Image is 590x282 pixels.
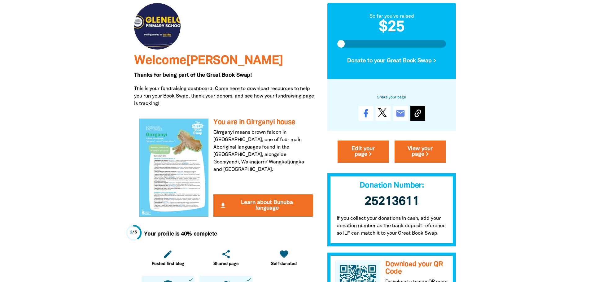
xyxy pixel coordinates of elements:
p: If you collect your donations in cash, add your donation number as the bank deposit reference so ... [327,215,456,246]
span: Posted first blog [152,261,184,267]
h3: Download your QR Code [385,261,448,276]
div: So far you've raised [337,13,446,20]
a: shareShared page [199,245,252,271]
span: Shared page [213,261,239,267]
img: You are in Girrganyi house [139,119,209,216]
a: Edit your page > [338,141,389,163]
button: Donate to your Great Book Swap > [337,53,446,69]
span: 2 [130,231,133,234]
a: View your page > [395,141,446,163]
span: Self donated [271,261,297,267]
a: email [393,106,408,121]
p: This is your fundraising dashboard. Come here to download resources to help you run your Book Swa... [134,85,318,107]
i: email [396,108,405,118]
a: Post [376,106,391,121]
a: editPosted first blog [142,245,194,271]
h6: Share your page [337,94,446,101]
i: share [221,249,231,259]
i: edit [163,249,173,259]
a: favoriteSelf donated [257,245,310,271]
button: get_app Learn about Bunuba language [213,194,313,217]
span: 25213611 [365,196,419,207]
span: Donation Number: [360,182,424,189]
a: Share [358,106,373,121]
span: Welcome [PERSON_NAME] [134,55,283,67]
h2: $25 [337,20,446,35]
div: / 5 [130,230,137,236]
strong: Your profile is 40% complete [144,232,217,236]
span: Thanks for being part of the Great Book Swap! [134,73,252,78]
i: favorite [279,249,289,259]
h3: You are in Girrganyi house [213,119,313,126]
button: Copy Link [410,106,425,121]
i: get_app [219,202,227,209]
